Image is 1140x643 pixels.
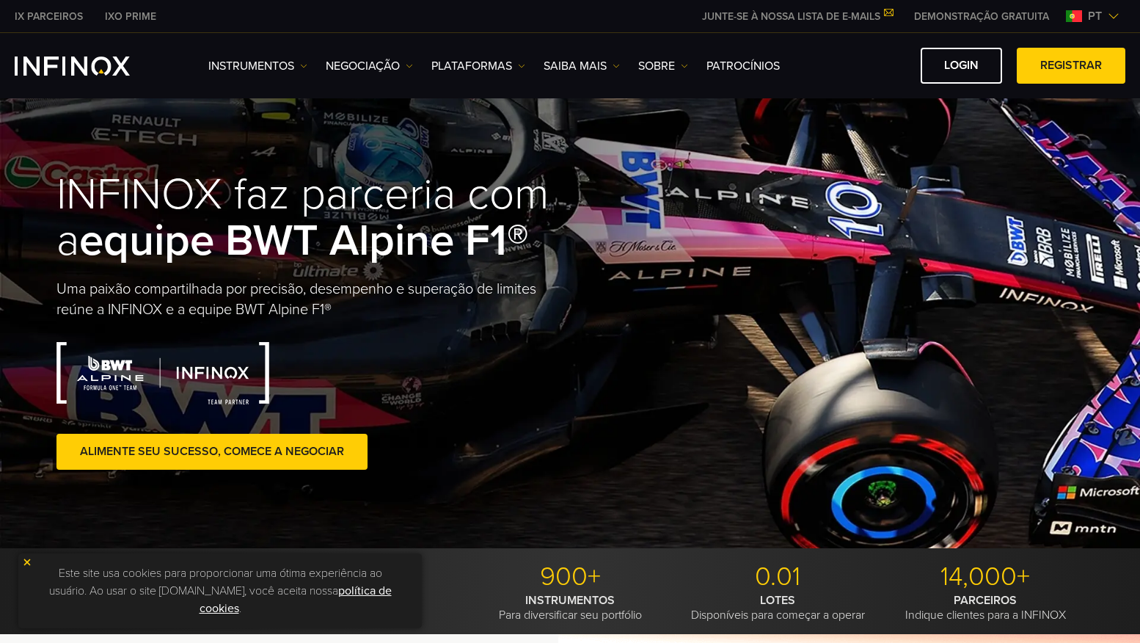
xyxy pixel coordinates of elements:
[1017,48,1125,84] a: Registrar
[472,561,668,593] p: 900+
[706,57,780,75] a: Patrocínios
[56,434,368,470] a: Alimente seu sucesso, comece a negociar
[954,593,1017,608] strong: PARCEIROS
[94,9,167,24] a: INFINOX
[525,593,615,608] strong: INSTRUMENTOS
[887,593,1084,622] p: Indique clientes para a INFINOX
[26,561,414,621] p: Este site usa cookies para proporcionar uma ótima experiência ao usuário. Ao usar o site [DOMAIN_...
[679,593,876,622] p: Disponíveis para começar a operar
[472,593,668,622] p: Para diversificar seu portfólio
[921,48,1002,84] a: Login
[15,57,164,76] a: INFINOX Logo
[4,9,94,24] a: INFINOX
[79,214,529,267] strong: equipe BWT Alpine F1®
[760,593,795,608] strong: LOTES
[56,172,570,264] h1: INFINOX faz parceria com a
[56,279,570,320] p: Uma paixão compartilhada por precisão, desempenho e superação de limites reúne a INFINOX e a equi...
[638,57,688,75] a: SOBRE
[887,561,1084,593] p: 14,000+
[679,561,876,593] p: 0.01
[544,57,620,75] a: Saiba mais
[208,57,307,75] a: Instrumentos
[431,57,525,75] a: PLATAFORMAS
[903,9,1060,24] a: INFINOX MENU
[22,557,32,567] img: yellow close icon
[326,57,413,75] a: NEGOCIAÇÃO
[691,10,903,23] a: JUNTE-SE À NOSSA LISTA DE E-MAILS
[1082,7,1108,25] span: pt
